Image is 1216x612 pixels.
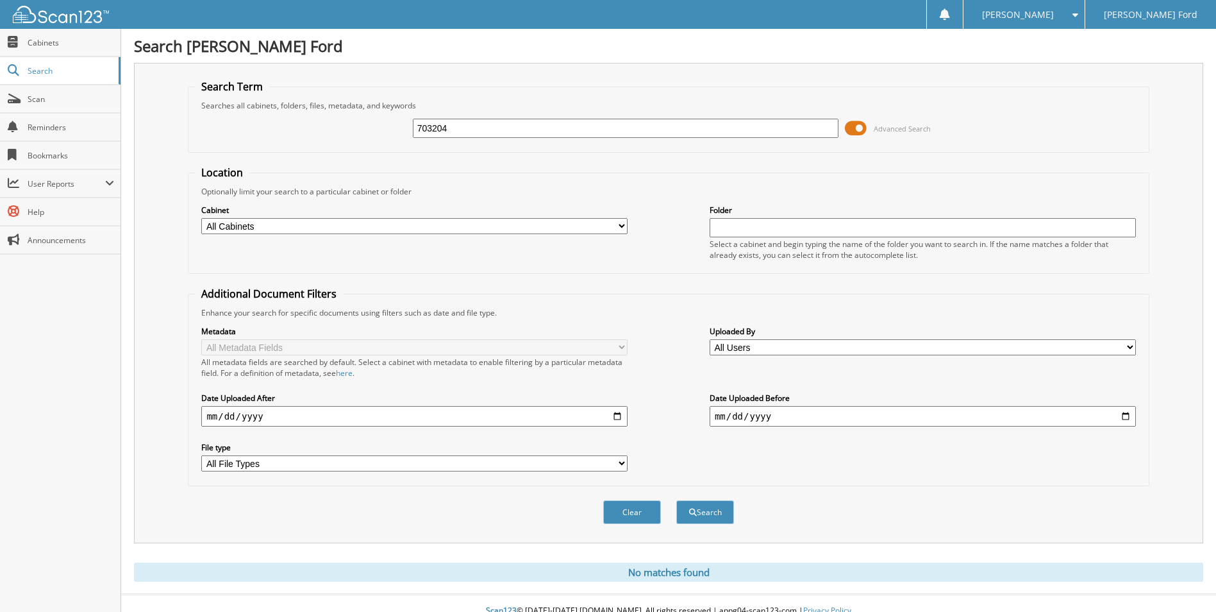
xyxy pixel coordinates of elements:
[134,563,1203,582] div: No matches found
[28,94,114,105] span: Scan
[201,205,628,216] label: Cabinet
[28,122,114,133] span: Reminders
[603,500,661,524] button: Clear
[28,150,114,161] span: Bookmarks
[874,124,931,133] span: Advanced Search
[28,178,105,189] span: User Reports
[710,406,1136,427] input: end
[710,205,1136,216] label: Folder
[195,186,1142,197] div: Optionally limit your search to a particular cabinet or folder
[676,500,734,524] button: Search
[201,326,628,337] label: Metadata
[201,442,628,453] label: File type
[195,307,1142,318] div: Enhance your search for specific documents using filters such as date and file type.
[1104,11,1197,19] span: [PERSON_NAME] Ford
[195,287,343,301] legend: Additional Document Filters
[201,406,628,427] input: start
[195,100,1142,111] div: Searches all cabinets, folders, files, metadata, and keywords
[28,207,114,217] span: Help
[982,11,1054,19] span: [PERSON_NAME]
[195,80,269,94] legend: Search Term
[710,326,1136,337] label: Uploaded By
[28,37,114,48] span: Cabinets
[28,65,112,76] span: Search
[13,6,109,23] img: scan123-logo-white.svg
[710,393,1136,404] label: Date Uploaded Before
[201,393,628,404] label: Date Uploaded After
[134,35,1203,56] h1: Search [PERSON_NAME] Ford
[28,235,114,246] span: Announcements
[336,368,353,378] a: here
[195,166,249,180] legend: Location
[710,239,1136,260] div: Select a cabinet and begin typing the name of the folder you want to search in. If the name match...
[201,357,628,378] div: All metadata fields are searched by default. Select a cabinet with metadata to enable filtering b...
